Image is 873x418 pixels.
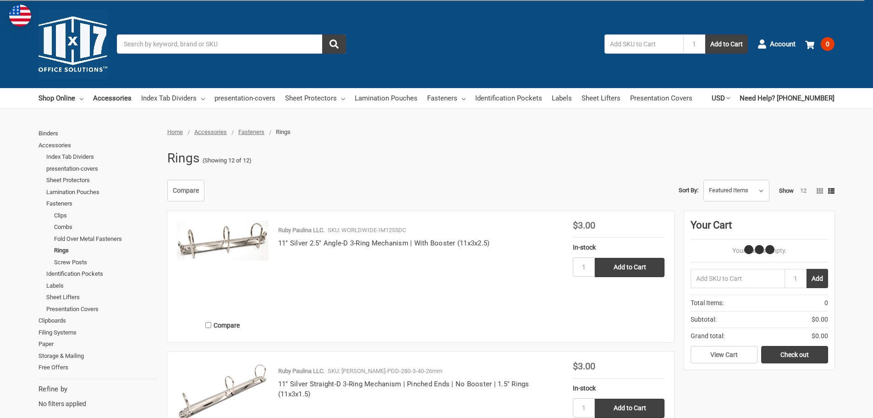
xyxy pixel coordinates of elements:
[46,303,157,315] a: Presentation Covers
[573,361,595,372] span: $3.00
[278,380,529,399] a: 11" Silver Straight-D 3-Ring Mechanism | Pinched Ends | No Booster | 1.5" Rings (11x3x1.5)
[38,384,157,409] div: No filters applied
[141,88,205,108] a: Index Tab Dividers
[54,233,157,245] a: Fold Over Metal Fasteners
[194,128,227,135] a: Accessories
[38,10,107,78] img: 11x17.com
[758,32,796,56] a: Account
[800,187,807,194] a: 12
[328,367,442,376] p: SKU: [PERSON_NAME]-PDD-280-3-40-26mm
[691,269,785,288] input: Add SKU to Cart
[573,243,664,252] div: In-stock
[177,318,269,333] label: Compare
[238,128,264,135] a: Fasteners
[278,239,490,247] a: 11" Silver 2.5" Angle-D 3-Ring Mechanism | With Booster (11x3x2.5)
[203,156,252,165] span: (Showing 12 of 12)
[46,198,157,210] a: Fasteners
[573,384,664,393] div: In-stock
[595,399,664,418] input: Add to Cart
[167,180,204,202] a: Compare
[38,362,157,373] a: Free Offers
[285,88,345,108] a: Sheet Protectors
[328,226,406,235] p: SKU: WORLDWIDE-IM1255DC
[54,256,157,268] a: Screw Posts
[427,88,466,108] a: Fasteners
[46,186,157,198] a: Lamination Pouches
[38,338,157,350] a: Paper
[552,88,572,108] a: Labels
[604,34,683,54] input: Add SKU to Cart
[475,88,542,108] a: Identification Pockets
[770,39,796,50] span: Account
[797,393,873,418] iframe: Google Customer Reviews
[46,291,157,303] a: Sheet Lifters
[691,315,716,324] span: Subtotal:
[46,163,157,175] a: presentation-covers
[807,269,828,288] button: Add
[177,221,269,312] a: 11" Silver 2.5" Angle-D 3-Ring Mechanism | With Booster (11x3x2.5)
[630,88,692,108] a: Presentation Covers
[38,350,157,362] a: Storage & Mailing
[779,187,794,194] span: Show
[679,184,698,197] label: Sort By:
[691,298,724,308] span: Total Items:
[38,128,157,139] a: Binders
[54,210,157,222] a: Clips
[712,88,730,108] a: USD
[38,384,157,395] h5: Refine by
[691,217,828,240] div: Your Cart
[38,327,157,339] a: Filing Systems
[167,128,183,135] a: Home
[821,37,835,51] span: 0
[117,34,346,54] input: Search by keyword, brand or SKU
[805,32,835,56] a: 0
[355,88,417,108] a: Lamination Pouches
[595,258,664,277] input: Add to Cart
[573,220,595,231] span: $3.00
[46,268,157,280] a: Identification Pockets
[46,280,157,292] a: Labels
[54,245,157,256] a: Rings
[582,88,620,108] a: Sheet Lifters
[205,322,211,328] input: Compare
[740,88,835,108] a: Need Help? [PHONE_NUMBER]
[691,246,828,256] p: Your Cart Is Empty.
[38,88,83,108] a: Shop Online
[46,174,157,186] a: Sheet Protectors
[167,146,199,170] h1: Rings
[278,226,324,235] p: Ruby Paulina LLC.
[93,88,132,108] a: Accessories
[54,221,157,233] a: Combs
[812,315,828,324] span: $0.00
[214,88,275,108] a: presentation-covers
[691,331,725,341] span: Grand total:
[9,5,31,27] img: duty and tax information for United States
[46,151,157,163] a: Index Tab Dividers
[177,221,269,260] img: 11" Silver 2.5" Angle-D 3-Ring Mechanism | With Booster (11x3x2.5)
[705,34,748,54] button: Add to Cart
[278,367,324,376] p: Ruby Paulina LLC.
[38,139,157,151] a: Accessories
[761,346,828,363] a: Check out
[691,346,758,363] a: View Cart
[824,298,828,308] span: 0
[276,128,291,135] span: Rings
[812,331,828,341] span: $0.00
[38,315,157,327] a: Clipboards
